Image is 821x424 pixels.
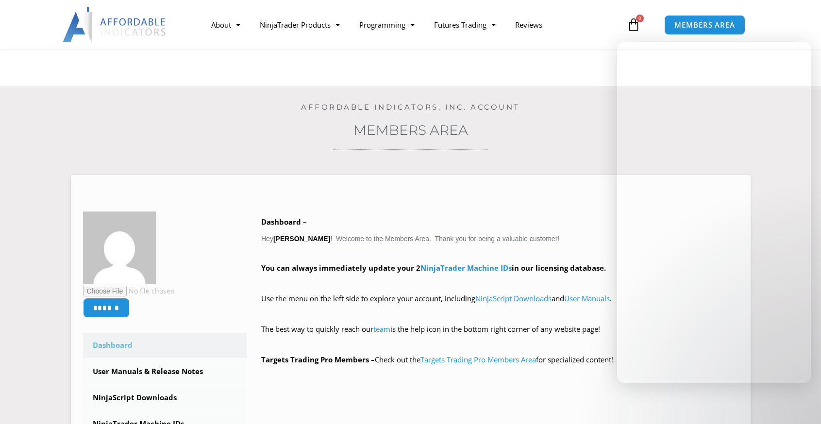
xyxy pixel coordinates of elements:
[261,215,738,367] div: Hey ! Welcome to the Members Area. Thank you for being a valuable customer!
[350,14,424,36] a: Programming
[420,355,536,364] a: Targets Trading Pro Members Area
[636,15,644,22] span: 0
[301,102,520,112] a: Affordable Indicators, Inc. Account
[424,14,505,36] a: Futures Trading
[273,235,330,243] strong: [PERSON_NAME]
[373,324,390,334] a: team
[201,14,250,36] a: About
[261,292,738,319] p: Use the menu on the left side to explore your account, including and .
[674,21,735,29] span: MEMBERS AREA
[261,355,375,364] strong: Targets Trading Pro Members –
[83,333,247,358] a: Dashboard
[261,353,738,367] p: Check out the for specialized content!
[261,263,606,273] strong: You can always immediately update your 2 in our licensing database.
[63,7,167,42] img: LogoAI | Affordable Indicators – NinjaTrader
[505,14,552,36] a: Reviews
[564,294,610,303] a: User Manuals
[261,323,738,350] p: The best way to quickly reach our is the help icon in the bottom right corner of any website page!
[83,385,247,410] a: NinjaScript Downloads
[250,14,350,36] a: NinjaTrader Products
[420,263,512,273] a: NinjaTrader Machine IDs
[612,11,655,39] a: 0
[353,122,468,138] a: Members Area
[261,217,307,227] b: Dashboard –
[475,294,552,303] a: NinjaScript Downloads
[201,14,624,36] nav: Menu
[83,212,156,284] img: a494b84cbd3b50146e92c8d47044f99b8b062120adfec278539270dc0cbbfc9c
[664,15,745,35] a: MEMBERS AREA
[617,42,811,383] iframe: Intercom live chat
[83,359,247,384] a: User Manuals & Release Notes
[788,391,811,414] iframe: Intercom live chat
